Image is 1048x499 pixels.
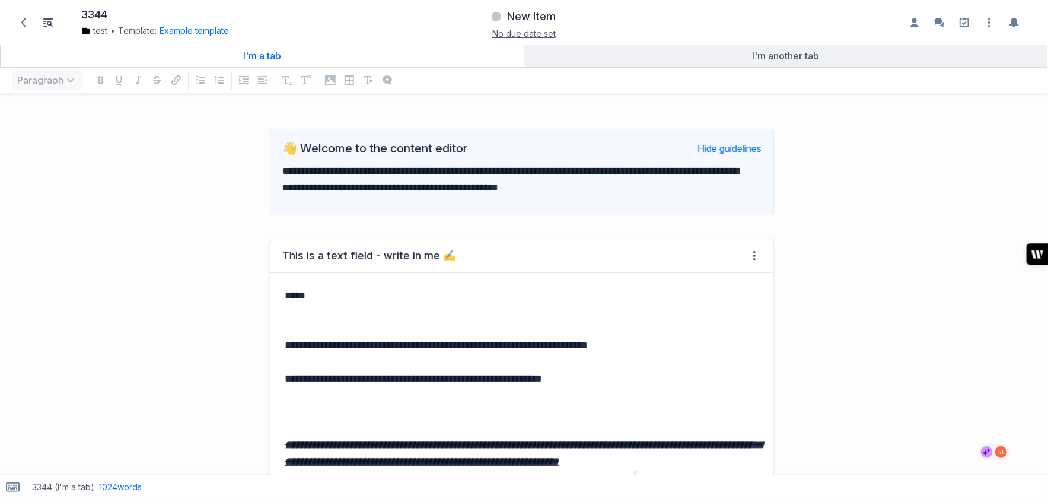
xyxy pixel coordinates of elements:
[157,25,229,37] div: Example template
[14,12,34,33] a: Back
[282,249,456,263] div: This is a text field - write in me ✍️
[905,13,924,32] button: Enable the assignees sidebar
[1,45,524,67] a: I'm a tab
[32,481,96,493] span: 3344 (I'm a tab) :
[492,28,556,39] span: No due date set
[955,13,974,32] a: Setup guide
[110,25,115,37] span: •
[490,6,558,27] button: New Item
[697,142,762,154] button: Hide guidelines
[81,25,107,37] a: test
[507,9,556,24] h3: New Item
[81,8,107,22] h1: 3344
[529,50,1043,62] div: I'm another tab
[524,45,1048,67] a: I'm another tab
[9,68,85,93] div: Paragraph
[747,249,762,263] span: Field menu
[81,25,346,37] div: Template:
[39,13,58,32] button: Toggle Item List
[358,6,690,39] div: New ItemNo due date set
[99,482,142,492] span: 1024 words
[1005,13,1024,32] button: Toggle the notification sidebar
[99,481,142,493] button: 1024words
[5,50,519,62] div: I'm a tab
[930,13,949,32] button: Enable the commenting sidebar
[492,27,556,40] button: No due date set
[160,25,229,37] button: Example template
[282,141,467,155] h2: 👋 Welcome to the content editor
